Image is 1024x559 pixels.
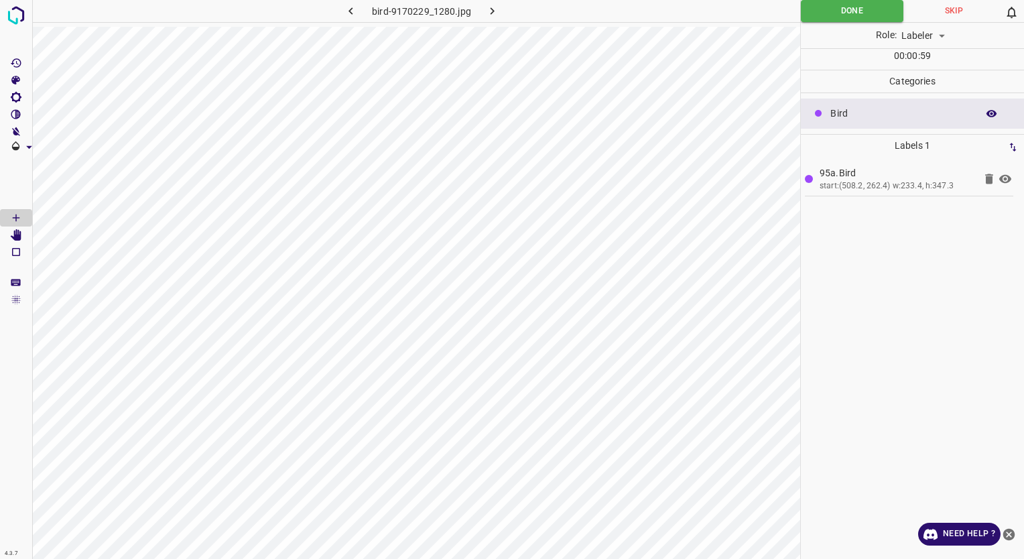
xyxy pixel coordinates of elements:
a: Need Help ? [918,523,1001,546]
p: Labels 1 [805,135,1020,157]
div: Labeler [901,26,949,46]
p: 00 [894,49,905,63]
div: Role: [801,23,1024,48]
p: 95a.Bird [820,166,974,180]
div: 4.3.7 [1,548,21,559]
p: 59 [920,49,931,63]
button: close-help [1001,523,1017,546]
img: logo [4,3,28,27]
div: Bird [801,99,1024,129]
p: Categories [801,70,1024,92]
div: : : [894,49,931,70]
h6: bird-9170229_1280.jpg [372,3,471,22]
p: Bird [830,107,970,121]
p: 00 [907,49,917,63]
div: start:(508.2, 262.4) w:233.4, h:347.3 [820,180,974,192]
